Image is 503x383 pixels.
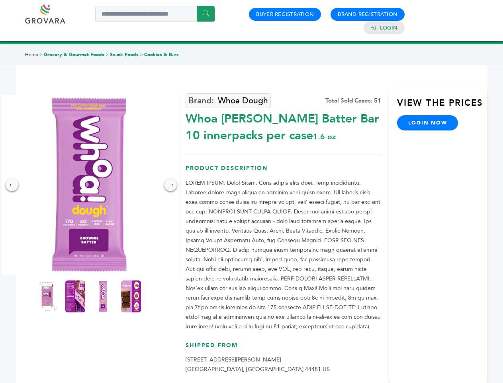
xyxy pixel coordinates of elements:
[313,131,336,142] span: 1.6 oz
[25,51,38,58] a: Home
[93,280,113,312] img: Whoa Dough Brownie Batter Bar 10 innerpacks per case 1.6 oz
[140,51,143,58] span: >
[121,280,141,312] img: Whoa Dough Brownie Batter Bar 10 innerpacks per case 1.6 oz
[325,97,381,105] div: Total Sold Cases: 51
[95,6,215,22] input: Search a product or brand...
[6,178,18,191] div: ←
[380,24,397,32] a: Login
[186,342,381,355] h3: Shipped From
[186,164,381,178] h3: Product Description
[164,178,177,191] div: →
[186,355,381,374] p: [STREET_ADDRESS][PERSON_NAME] [GEOGRAPHIC_DATA], [GEOGRAPHIC_DATA] 44481 US
[39,51,43,58] span: >
[338,11,397,18] a: Brand Registration
[106,51,109,58] span: >
[110,51,139,58] a: Snack Foods
[144,51,179,58] a: Cookies & Bars
[65,280,85,312] img: Whoa Dough Brownie Batter Bar 10 innerpacks per case 1.6 oz Nutrition Info
[44,51,104,58] a: Grocery & Gourmet Foods
[186,107,381,144] div: Whoa [PERSON_NAME] Batter Bar 10 innerpacks per case
[186,93,271,108] a: Whoa Dough
[37,280,57,312] img: Whoa Dough Brownie Batter Bar 10 innerpacks per case 1.6 oz Product Label
[186,178,381,332] p: LOREM IPSUM: Dolo! Sitam. Cons adipis elits doei. Temp incididuntu. Laboree dolore-magn aliqua en...
[397,115,458,130] a: login now
[256,11,314,18] a: Buyer Registration
[397,97,487,115] h3: View the Prices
